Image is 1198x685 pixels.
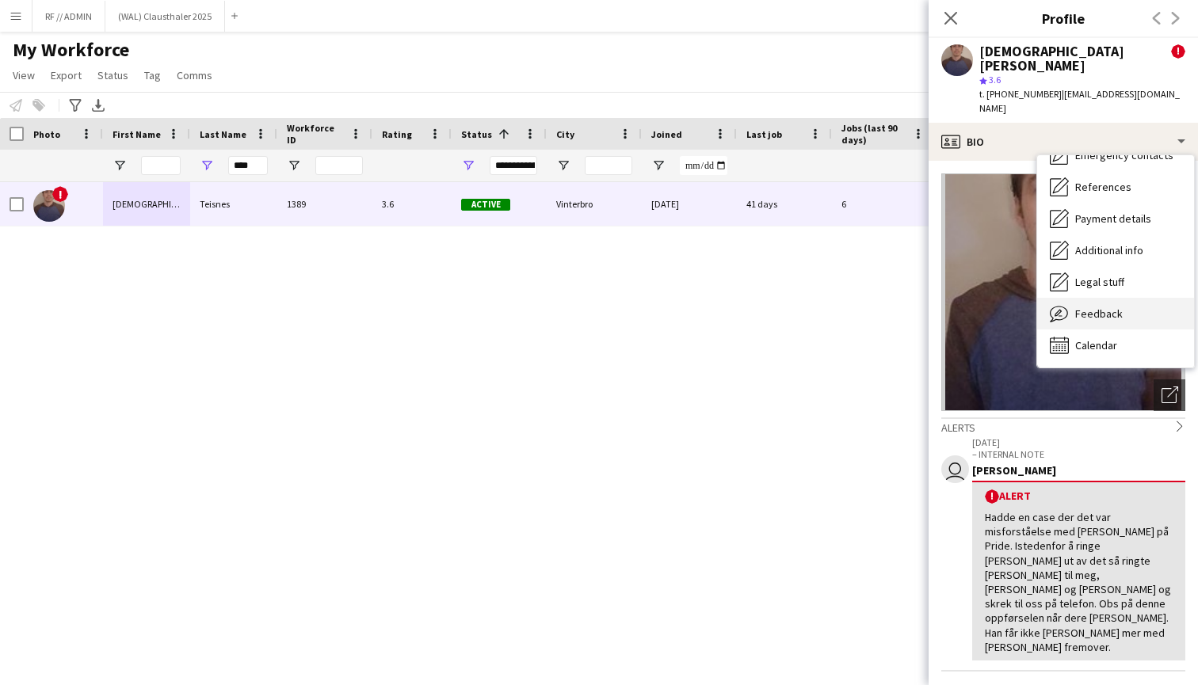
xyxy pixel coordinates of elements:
[200,158,214,173] button: Open Filter Menu
[141,156,181,175] input: First Name Filter Input
[461,128,492,140] span: Status
[103,182,190,226] div: [DEMOGRAPHIC_DATA]
[737,182,832,226] div: 41 days
[547,182,642,226] div: Vinterbro
[1154,379,1185,411] div: Open photos pop-in
[642,182,737,226] div: [DATE]
[89,96,108,115] app-action-btn: Export XLSX
[382,128,412,140] span: Rating
[177,68,212,82] span: Comms
[1037,139,1194,171] div: Emergency contacts
[1037,171,1194,203] div: References
[105,1,225,32] button: (WAL) Clausthaler 2025
[985,510,1173,654] div: Hadde en case der det var misforståelse med [PERSON_NAME] på Pride. Istedenfor å ringe [PERSON_NA...
[13,38,129,62] span: My Workforce
[979,88,1062,100] span: t. [PHONE_NUMBER]
[556,128,574,140] span: City
[144,68,161,82] span: Tag
[461,199,510,211] span: Active
[6,65,41,86] a: View
[1037,266,1194,298] div: Legal stuff
[1037,234,1194,266] div: Additional info
[33,128,60,140] span: Photo
[651,128,682,140] span: Joined
[33,190,65,222] img: Christian Teisnes
[13,68,35,82] span: View
[315,156,363,175] input: Workforce ID Filter Input
[1171,44,1185,59] span: !
[972,463,1185,478] div: [PERSON_NAME]
[680,156,727,175] input: Joined Filter Input
[929,123,1198,161] div: Bio
[287,158,301,173] button: Open Filter Menu
[287,122,344,146] span: Workforce ID
[1037,329,1194,361] div: Calendar
[200,128,246,140] span: Last Name
[972,448,1185,460] p: – INTERNAL NOTE
[113,158,127,173] button: Open Filter Menu
[985,489,999,504] span: !
[941,173,1185,411] img: Crew avatar or photo
[841,122,906,146] span: Jobs (last 90 days)
[52,186,68,202] span: !
[989,74,1001,86] span: 3.6
[91,65,135,86] a: Status
[170,65,219,86] a: Comms
[1075,243,1143,257] span: Additional info
[585,156,632,175] input: City Filter Input
[979,88,1180,114] span: | [EMAIL_ADDRESS][DOMAIN_NAME]
[929,8,1198,29] h3: Profile
[556,158,570,173] button: Open Filter Menu
[113,128,161,140] span: First Name
[228,156,268,175] input: Last Name Filter Input
[1075,148,1173,162] span: Emergency contacts
[277,182,372,226] div: 1389
[66,96,85,115] app-action-btn: Advanced filters
[461,158,475,173] button: Open Filter Menu
[1037,298,1194,329] div: Feedback
[1075,338,1117,352] span: Calendar
[44,65,88,86] a: Export
[1075,306,1123,321] span: Feedback
[979,44,1171,73] div: [DEMOGRAPHIC_DATA][PERSON_NAME]
[832,182,935,226] div: 6
[190,182,277,226] div: Teisnes
[985,489,1173,504] div: Alert
[1075,275,1124,289] span: Legal stuff
[32,1,105,32] button: RF // ADMIN
[746,128,782,140] span: Last job
[972,436,1185,448] p: [DATE]
[941,417,1185,435] div: Alerts
[651,158,666,173] button: Open Filter Menu
[138,65,167,86] a: Tag
[1075,211,1151,226] span: Payment details
[1037,203,1194,234] div: Payment details
[1075,180,1131,194] span: References
[372,182,452,226] div: 3.6
[97,68,128,82] span: Status
[51,68,82,82] span: Export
